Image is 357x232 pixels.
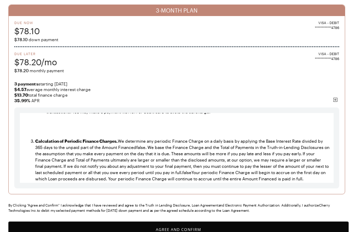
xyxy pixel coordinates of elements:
strong: 3 payments [14,81,38,86]
li: We determine any periodic Finance Charge on a daily basis by applying the Base Interest Rate divi... [35,138,329,188]
span: $78.10 [14,25,40,37]
span: down payment [14,37,339,42]
span: $78.20/mo [14,56,57,68]
span: starting [DATE] [14,81,339,87]
span: Due Now [14,20,40,25]
strong: $4.57 [14,87,26,92]
div: By Clicking "Agree and Confirm" I acknowledge that I have reviewed and agree to the Truth in Lend... [8,203,349,213]
strong: $13.70 [14,92,28,97]
img: svg%3e [333,97,338,103]
span: false [182,170,191,175]
span: average monthly interest charge [14,87,339,92]
strong: Calculation of Periodic Finance Charges. [35,139,118,143]
div: 3-MONTH PLAN [9,5,345,16]
span: false [136,145,145,150]
span: Due Later [14,51,57,56]
span: total finance charge [14,92,339,98]
b: 35.99 % [14,98,30,103]
span: $78.10 [14,37,28,42]
span: VISA - DEBIT [318,51,339,56]
span: $78.20 [14,68,29,73]
span: APR [14,98,339,103]
span: monthly payment [14,68,339,73]
span: VISA - DEBIT [318,20,339,25]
